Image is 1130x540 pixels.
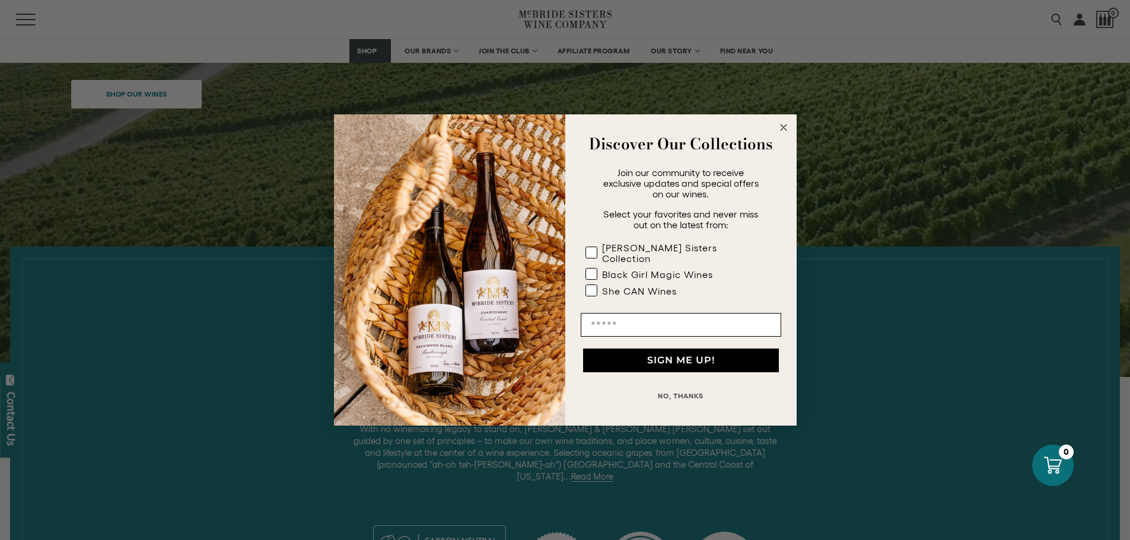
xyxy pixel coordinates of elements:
[583,349,779,372] button: SIGN ME UP!
[602,286,677,296] div: She CAN Wines
[334,114,565,426] img: 42653730-7e35-4af7-a99d-12bf478283cf.jpeg
[589,132,773,155] strong: Discover Our Collections
[602,242,757,264] div: [PERSON_NAME] Sisters Collection
[1059,445,1074,459] div: 0
[602,269,713,280] div: Black Girl Magic Wines
[581,384,781,408] button: NO, THANKS
[603,209,758,230] span: Select your favorites and never miss out on the latest from:
[581,313,781,337] input: Email
[776,120,791,135] button: Close dialog
[603,167,759,199] span: Join our community to receive exclusive updates and special offers on our wines.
